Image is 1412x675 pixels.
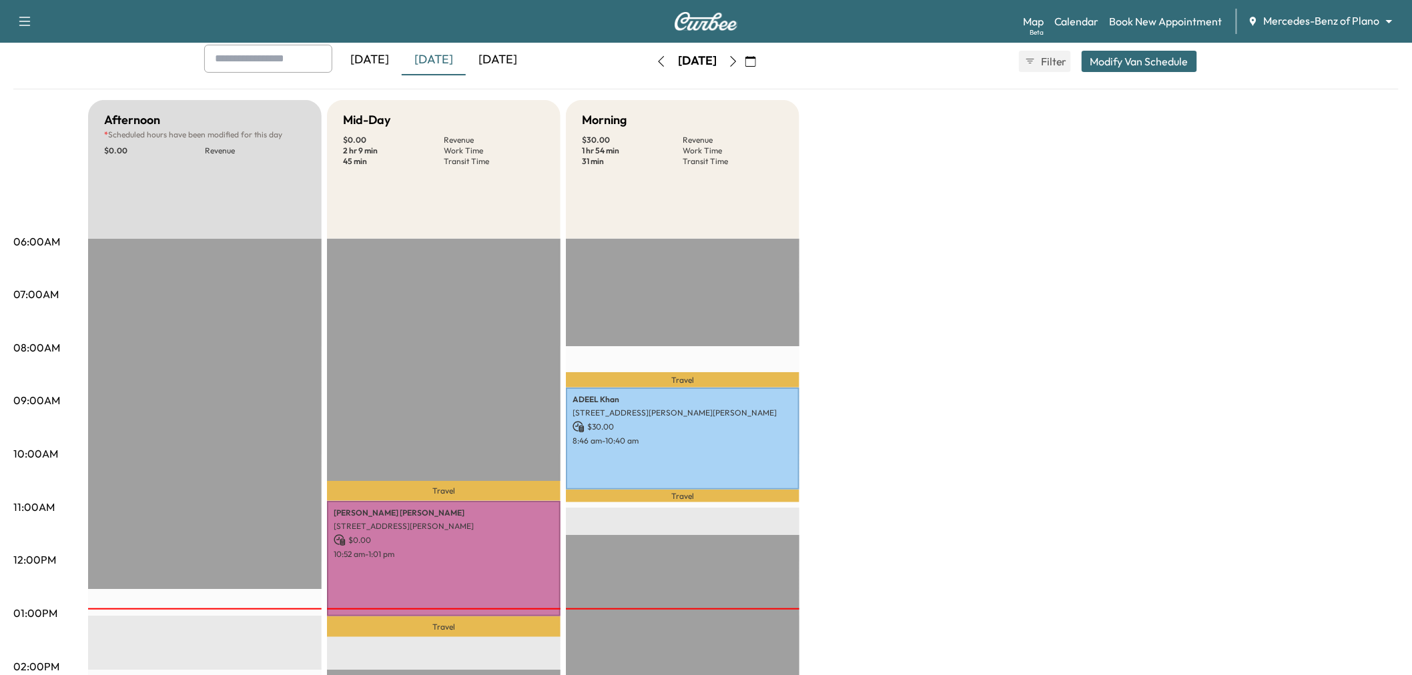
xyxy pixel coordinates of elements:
[1023,13,1044,29] a: MapBeta
[13,286,59,302] p: 07:00AM
[343,135,444,145] p: $ 0.00
[104,129,306,140] p: Scheduled hours have been modified for this day
[327,481,561,501] p: Travel
[1082,51,1197,72] button: Modify Van Schedule
[402,45,466,75] div: [DATE]
[327,616,561,637] p: Travel
[13,233,60,249] p: 06:00AM
[573,436,793,446] p: 8:46 am - 10:40 am
[104,145,205,156] p: $ 0.00
[13,392,60,408] p: 09:00AM
[1054,13,1099,29] a: Calendar
[13,499,55,515] p: 11:00AM
[13,552,56,568] p: 12:00PM
[334,521,554,532] p: [STREET_ADDRESS][PERSON_NAME]
[334,549,554,560] p: 10:52 am - 1:01 pm
[13,340,60,356] p: 08:00AM
[1264,13,1380,29] span: Mercedes-Benz of Plano
[582,156,683,167] p: 31 min
[1030,27,1044,37] div: Beta
[334,534,554,546] p: $ 0.00
[13,658,59,674] p: 02:00PM
[338,45,402,75] div: [DATE]
[13,446,58,462] p: 10:00AM
[683,156,783,167] p: Transit Time
[678,53,717,69] div: [DATE]
[104,111,160,129] h5: Afternoon
[343,111,390,129] h5: Mid-Day
[205,145,306,156] p: Revenue
[573,394,793,405] p: ADEEL Khan
[1110,13,1222,29] a: Book New Appointment
[582,145,683,156] p: 1 hr 54 min
[444,145,545,156] p: Work Time
[582,135,683,145] p: $ 30.00
[566,372,799,388] p: Travel
[334,508,554,518] p: [PERSON_NAME] [PERSON_NAME]
[683,135,783,145] p: Revenue
[573,421,793,433] p: $ 30.00
[573,408,793,418] p: [STREET_ADDRESS][PERSON_NAME][PERSON_NAME]
[1041,53,1065,69] span: Filter
[683,145,783,156] p: Work Time
[466,45,530,75] div: [DATE]
[444,156,545,167] p: Transit Time
[343,156,444,167] p: 45 min
[566,490,799,502] p: Travel
[343,145,444,156] p: 2 hr 9 min
[444,135,545,145] p: Revenue
[582,111,627,129] h5: Morning
[1019,51,1071,72] button: Filter
[13,605,57,621] p: 01:00PM
[674,12,738,31] img: Curbee Logo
